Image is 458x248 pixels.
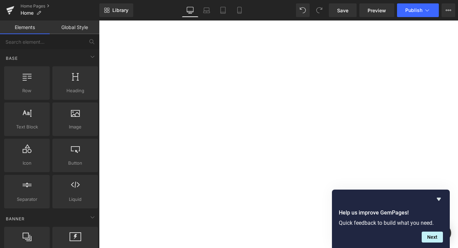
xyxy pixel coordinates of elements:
span: Icon [6,160,48,167]
span: Image [54,123,96,130]
a: Home Pages [21,3,99,9]
span: Base [5,55,18,61]
div: Help us improve GemPages! [339,195,443,243]
p: Quick feedback to build what you need. [339,220,443,226]
span: Row [6,87,48,94]
span: Save [337,7,348,14]
span: Liquid [54,196,96,203]
span: Text Block [6,123,48,130]
button: Redo [312,3,326,17]
span: Library [112,7,128,13]
a: Preview [359,3,394,17]
span: Heading [54,87,96,94]
span: Home [21,10,34,16]
span: Preview [368,7,386,14]
a: Global Style [50,20,99,34]
a: Mobile [231,3,248,17]
a: Desktop [182,3,198,17]
a: New Library [99,3,133,17]
span: Publish [405,8,422,13]
button: Publish [397,3,439,17]
button: Next question [422,232,443,243]
span: Banner [5,216,25,222]
button: Hide survey [435,195,443,203]
span: Separator [6,196,48,203]
button: Undo [296,3,310,17]
h2: Help us improve GemPages! [339,209,443,217]
a: Laptop [198,3,215,17]
button: More [442,3,455,17]
a: Tablet [215,3,231,17]
span: Button [54,160,96,167]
